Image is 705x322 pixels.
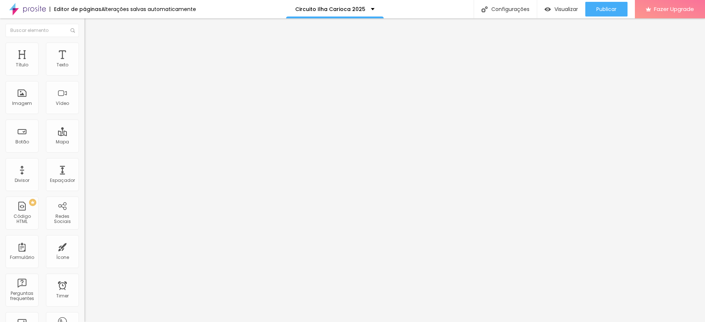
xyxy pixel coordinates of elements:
[7,291,36,301] div: Perguntas frequentes
[56,255,69,260] div: Ícone
[295,7,365,12] p: Circuito Ilha Carioca 2025
[6,24,79,37] input: Buscar elemento
[12,101,32,106] div: Imagem
[554,6,578,12] span: Visualizar
[545,6,551,12] img: view-1.svg
[56,101,69,106] div: Vídeo
[585,2,628,17] button: Publicar
[537,2,585,17] button: Visualizar
[7,214,36,224] div: Código HTML
[596,6,617,12] span: Publicar
[50,7,101,12] div: Editor de páginas
[57,62,68,67] div: Texto
[48,214,77,224] div: Redes Sociais
[10,255,34,260] div: Formulário
[84,18,705,322] iframe: Editor
[481,6,488,12] img: Icone
[654,6,694,12] span: Fazer Upgrade
[50,178,75,183] div: Espaçador
[16,62,28,67] div: Título
[15,178,29,183] div: Divisor
[56,293,69,299] div: Timer
[101,7,196,12] div: Alterações salvas automaticamente
[70,28,75,33] img: Icone
[15,139,29,144] div: Botão
[56,139,69,144] div: Mapa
